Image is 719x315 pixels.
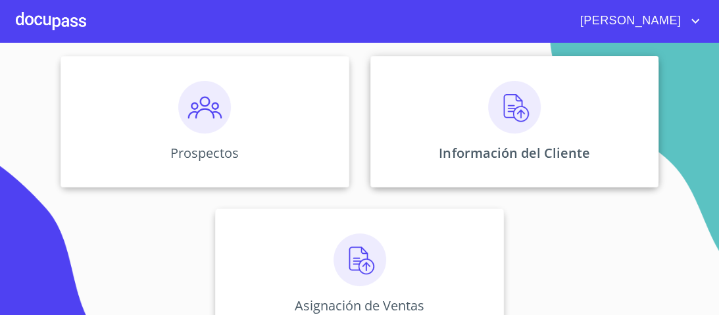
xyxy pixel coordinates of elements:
[570,11,703,32] button: account of current user
[170,144,239,162] p: Prospectos
[488,81,541,133] img: carga.png
[570,11,687,32] span: [PERSON_NAME]
[334,233,386,286] img: carga.png
[439,144,589,162] p: Información del Cliente
[178,81,231,133] img: prospectos.png
[295,297,424,314] p: Asignación de Ventas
